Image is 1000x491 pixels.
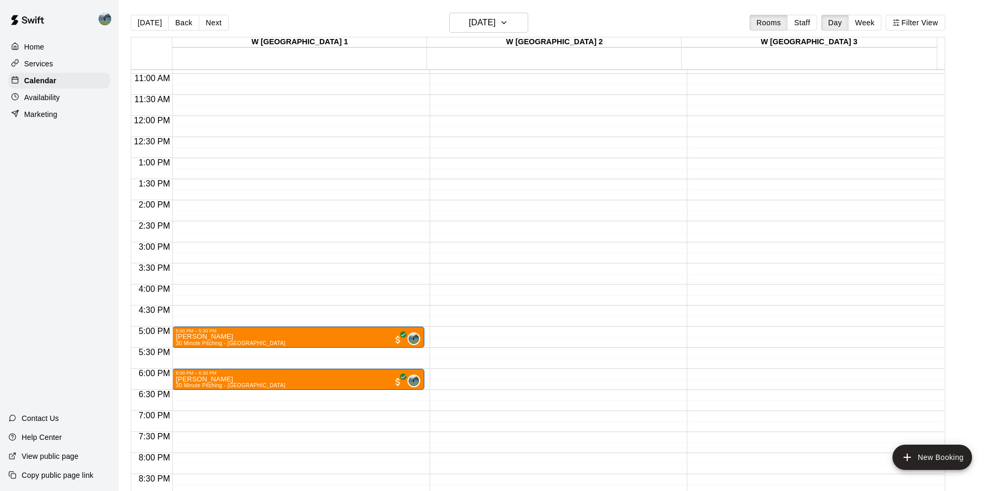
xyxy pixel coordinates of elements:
[136,453,173,462] span: 8:00 PM
[22,451,79,461] p: View public page
[407,375,420,387] div: Andrew Hoffman
[136,263,173,272] span: 3:30 PM
[136,474,173,483] span: 8:30 PM
[787,15,817,31] button: Staff
[136,327,173,336] span: 5:00 PM
[136,158,173,167] span: 1:00 PM
[24,42,44,52] p: Home
[136,369,173,378] span: 6:00 PM
[409,333,419,344] img: Andrew Hoffman
[821,15,849,31] button: Day
[172,37,427,47] div: W [GEOGRAPHIC_DATA] 1
[407,332,420,345] div: Andrew Hoffman
[8,39,110,55] a: Home
[24,109,57,120] p: Marketing
[199,15,228,31] button: Next
[136,411,173,420] span: 7:00 PM
[96,8,119,30] div: Andrew Hoffman
[136,348,173,357] span: 5:30 PM
[99,13,111,25] img: Andrew Hoffman
[24,75,56,86] p: Calendar
[176,382,285,388] span: 30 Minute Pitching - [GEOGRAPHIC_DATA]
[172,369,424,390] div: 6:00 PM – 6:30 PM: Dominic DiPietro
[168,15,199,31] button: Back
[176,328,421,333] div: 5:00 PM – 5:30 PM
[176,340,285,346] span: 30 Minute Pitching - [GEOGRAPHIC_DATA]
[8,90,110,105] a: Availability
[22,470,93,480] p: Copy public page link
[412,332,420,345] span: Andrew Hoffman
[449,13,528,33] button: [DATE]
[136,306,173,315] span: 4:30 PM
[136,179,173,188] span: 1:30 PM
[136,390,173,399] span: 6:30 PM
[892,445,972,470] button: add
[393,377,403,387] span: All customers have paid
[22,413,59,424] p: Contact Us
[682,37,936,47] div: W [GEOGRAPHIC_DATA] 3
[8,106,110,122] a: Marketing
[136,284,173,293] span: 4:00 PM
[176,370,421,376] div: 6:00 PM – 6:30 PM
[412,375,420,387] span: Andrew Hoffman
[136,221,173,230] span: 2:30 PM
[172,327,424,348] div: 5:00 PM – 5:30 PM: Logan Edelstein
[22,432,62,443] p: Help Center
[132,74,173,83] span: 11:00 AM
[8,73,110,89] a: Calendar
[8,56,110,72] a: Services
[131,116,172,125] span: 12:00 PM
[136,432,173,441] span: 7:30 PM
[886,15,945,31] button: Filter View
[24,58,53,69] p: Services
[393,335,403,345] span: All customers have paid
[24,92,60,103] p: Availability
[469,15,496,30] h6: [DATE]
[750,15,788,31] button: Rooms
[136,242,173,251] span: 3:00 PM
[427,37,682,47] div: W [GEOGRAPHIC_DATA] 2
[131,137,172,146] span: 12:30 PM
[131,15,169,31] button: [DATE]
[132,95,173,104] span: 11:30 AM
[136,200,173,209] span: 2:00 PM
[848,15,881,31] button: Week
[409,376,419,386] img: Andrew Hoffman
